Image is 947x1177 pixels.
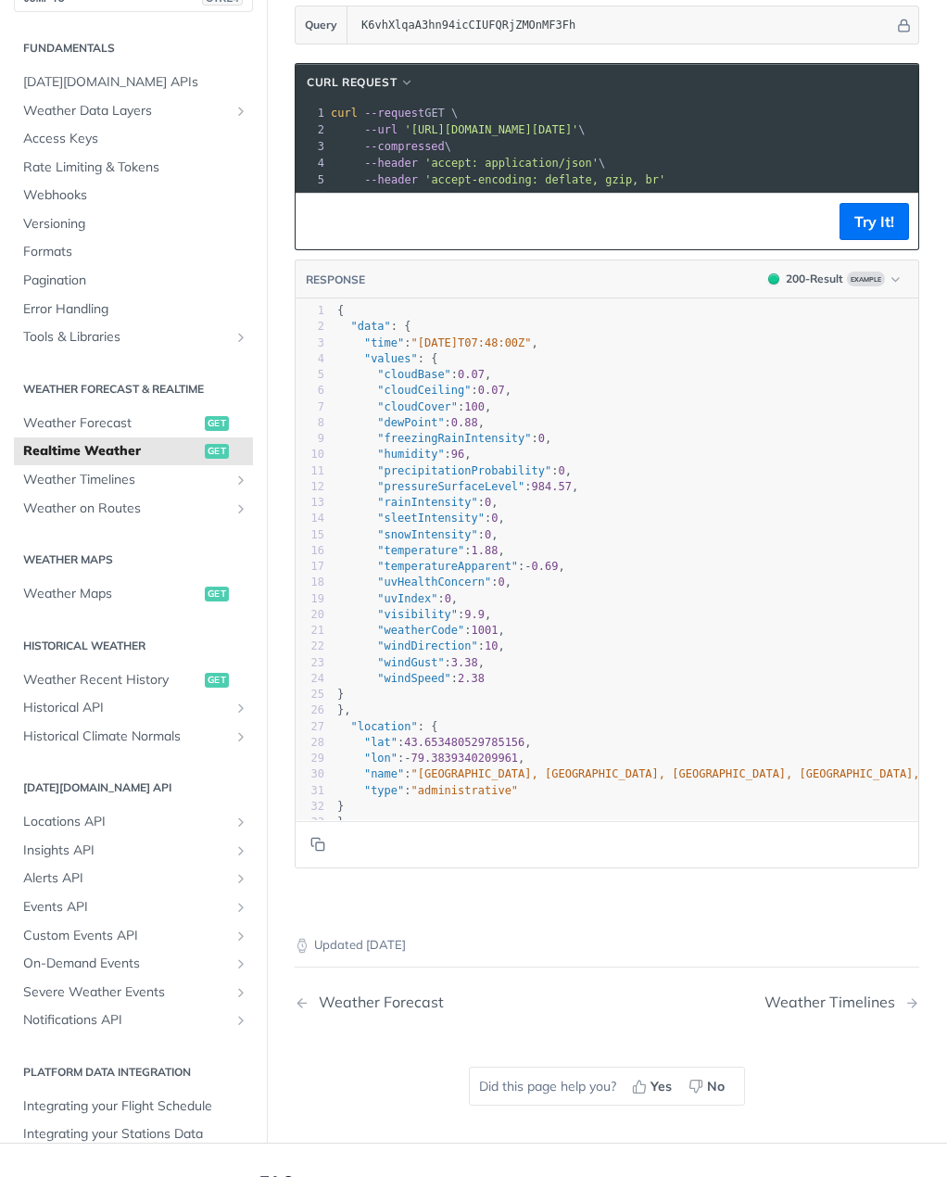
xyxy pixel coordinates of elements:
button: Try It! [840,203,909,240]
button: Show subpages for Severe Weather Events [234,985,248,1000]
span: 'accept: application/json' [424,157,599,170]
p: Updated [DATE] [295,936,919,955]
span: : , [337,368,491,381]
span: --url [364,123,398,136]
div: 9 [296,431,324,447]
span: 3.38 [451,656,478,669]
span: "type" [364,784,404,797]
div: Weather Timelines [764,993,904,1011]
a: Access Keys [14,125,253,153]
span: 0 [445,592,451,605]
span: [DATE][DOMAIN_NAME] APIs [23,73,248,92]
button: Show subpages for On-Demand Events [234,956,248,971]
span: "humidity" [377,448,444,461]
span: } [337,800,344,813]
span: Formats [23,244,248,262]
a: Integrating your Flight Schedule [14,1093,253,1120]
span: 0 [538,432,545,445]
nav: Pagination Controls [295,975,919,1030]
span: Pagination [23,272,248,290]
a: Weather Recent Historyget [14,666,253,694]
div: 2 [296,319,324,335]
span: 200 [768,273,779,285]
span: 0 [485,496,491,509]
div: 3 [296,138,327,155]
span: : , [337,384,511,397]
a: Previous Page: Weather Forecast [295,993,562,1011]
span: "uvIndex" [377,592,437,605]
span: 100 [464,400,485,413]
span: \ [331,140,451,153]
button: Show subpages for Notifications API [234,1014,248,1029]
div: 200 - Result [786,271,843,287]
span: Events API [23,898,229,917]
a: [DATE][DOMAIN_NAME] APIs [14,69,253,96]
a: Custom Events APIShow subpages for Custom Events API [14,922,253,950]
a: Tools & LibrariesShow subpages for Tools & Libraries [14,323,253,351]
span: Notifications API [23,1012,229,1031]
span: "freezingRainIntensity" [377,432,531,445]
span: No [707,1077,725,1096]
a: Realtime Weatherget [14,437,253,465]
div: 18 [296,575,324,590]
span: : , [337,560,565,573]
div: 25 [296,687,324,702]
span: "weatherCode" [377,624,464,637]
span: : { [337,720,437,733]
span: "precipitationProbability" [377,464,551,477]
div: 24 [296,671,324,687]
span: : [337,672,485,685]
a: Versioning [14,210,253,238]
a: Locations APIShow subpages for Locations API [14,808,253,836]
span: "temperature" [377,544,464,557]
div: 5 [296,171,327,188]
button: Show subpages for Historical Climate Normals [234,729,248,744]
span: : , [337,496,499,509]
span: 0 [491,512,498,525]
div: 33 [296,815,324,830]
span: : , [337,592,458,605]
span: - [524,560,531,573]
div: 4 [296,351,324,367]
div: 15 [296,527,324,543]
span: Yes [650,1077,672,1096]
span: : , [337,736,532,749]
button: cURL Request [300,73,421,92]
span: GET \ [331,107,458,120]
span: \ [331,157,605,170]
div: 22 [296,639,324,654]
h2: Platform DATA integration [14,1064,253,1081]
span: 43.653480529785156 [404,736,524,749]
h2: [DATE][DOMAIN_NAME] API [14,779,253,796]
span: : , [337,432,551,445]
span: "lon" [364,752,398,765]
h2: Fundamentals [14,40,253,57]
span: get [205,444,229,459]
span: "visibility" [377,608,458,621]
div: 3 [296,335,324,351]
span: --request [364,107,424,120]
span: "cloudCover" [377,400,458,413]
span: 96 [451,448,464,461]
div: 28 [296,735,324,751]
button: Show subpages for Insights API [234,843,248,858]
div: 27 [296,719,324,735]
span: Webhooks [23,186,248,205]
span: { [337,304,344,317]
button: Hide [894,16,914,34]
span: get [205,587,229,601]
span: : , [337,752,524,765]
div: 10 [296,447,324,462]
span: "uvHealthConcern" [377,576,491,588]
span: 79.3839340209961 [411,752,519,765]
span: --header [364,173,418,186]
a: Insights APIShow subpages for Insights API [14,837,253,865]
a: Formats [14,239,253,267]
span: "lat" [364,736,398,749]
div: 23 [296,655,324,671]
div: 12 [296,479,324,495]
span: : , [337,656,485,669]
span: : { [337,320,411,333]
button: Show subpages for Locations API [234,815,248,829]
span: "administrative" [411,784,519,797]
